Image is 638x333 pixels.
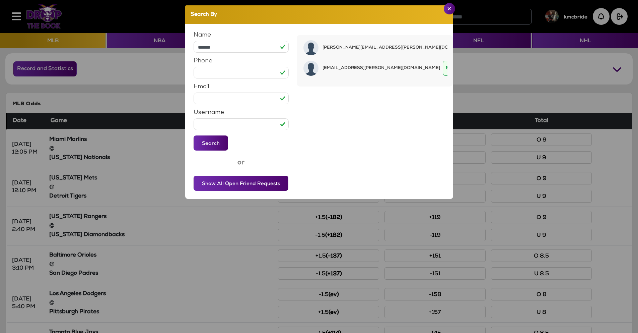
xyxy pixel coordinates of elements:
h5: Search By [191,11,217,19]
label: Phone [194,58,212,64]
button: Show All Open Friend Requests [194,176,288,191]
label: Name [194,32,211,38]
label: Username [194,110,224,116]
label: Email [194,84,209,90]
p: [EMAIL_ADDRESS][PERSON_NAME][DOMAIN_NAME] [323,65,440,71]
img: Close [447,7,451,10]
span: or [237,159,244,168]
button: Search [194,135,228,151]
p: [PERSON_NAME][EMAIL_ADDRESS][PERSON_NAME][DOMAIN_NAME] [323,45,478,51]
button: Send Friend Request [443,61,493,76]
button: Close [444,3,455,14]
